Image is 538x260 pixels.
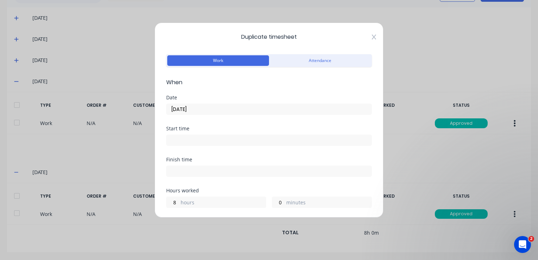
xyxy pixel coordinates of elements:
button: Attendance [269,55,371,66]
div: Start time [166,126,372,131]
span: Duplicate timesheet [166,33,372,41]
label: minutes [286,199,371,208]
button: Work [167,55,269,66]
div: Date [166,95,372,100]
div: Finish time [166,157,372,162]
span: When [166,78,372,87]
div: Hours worked [166,188,372,193]
label: hours [181,199,266,208]
span: 2 [528,236,534,242]
iframe: Intercom live chat [514,236,531,253]
input: 0 [167,197,179,208]
input: 0 [272,197,284,208]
